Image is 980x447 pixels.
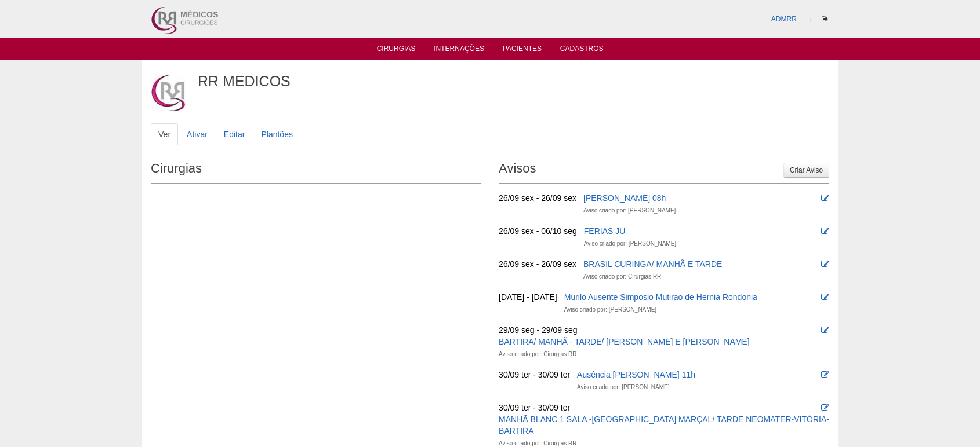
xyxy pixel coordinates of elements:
h2: Cirurgias [151,157,481,184]
h2: Avisos [499,157,829,184]
a: Plantões [253,123,300,145]
i: Editar [821,227,829,235]
a: Murilo Ausente Simposio Mutirao de Hernia Rondonia [564,292,757,302]
a: Criar Aviso [783,163,829,178]
i: Editar [821,260,829,268]
a: Ativar [179,123,215,145]
a: Ausência [PERSON_NAME] 11h [577,370,695,379]
div: Aviso criado por: [PERSON_NAME] [577,382,669,393]
i: Editar [821,293,829,301]
a: [PERSON_NAME] 08h [583,193,666,203]
i: Editar [821,371,829,379]
div: Aviso criado por: [PERSON_NAME] [584,238,676,250]
div: 26/09 sex - 26/09 sex [499,258,576,270]
a: Cirurgias [377,45,416,54]
a: Ver perfil do usuário. [151,88,186,97]
a: BARTIRA/ MANHÃ - TARDE/ [PERSON_NAME] E [PERSON_NAME] [499,337,750,346]
i: Sair [822,16,828,23]
i: Editar [821,326,829,334]
img: imagem de RR MEDICOS [151,74,186,112]
a: BRASIL CURINGA/ MANHÃ E TARDE [583,259,722,269]
a: Internações [434,45,484,56]
a: Ver [151,123,178,145]
div: Aviso criado por: [PERSON_NAME] [564,304,656,316]
a: MANHÃ BLANC 1 SALA -[GEOGRAPHIC_DATA] MARÇAL/ TARDE NEOMATER-VITÓRIA-BARTIRA [499,415,829,435]
a: FERIAS JU [584,226,626,236]
div: 26/09 sex - 26/09 sex [499,192,576,204]
h1: RR MEDICOS [151,74,829,89]
div: [DATE] - [DATE] [499,291,557,303]
div: Aviso criado por: Cirurgias RR [583,271,661,283]
div: 26/09 sex - 06/10 seg [499,225,577,237]
div: 30/09 ter - 30/09 ter [499,369,570,380]
i: Editar [821,194,829,202]
a: Pacientes [503,45,542,56]
a: ADMRR [771,15,797,23]
div: 30/09 ter - 30/09 ter [499,402,570,413]
div: 29/09 seg - 29/09 seg [499,324,577,336]
div: Aviso criado por: Cirurgias RR [499,349,576,360]
a: Editar [216,123,253,145]
div: Aviso criado por: [PERSON_NAME] [583,205,676,217]
a: Cadastros [560,45,604,56]
i: Editar [821,404,829,412]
